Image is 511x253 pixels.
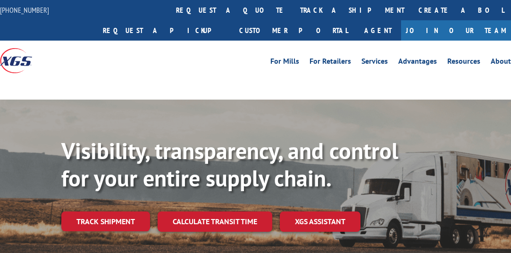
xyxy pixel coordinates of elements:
[270,58,299,68] a: For Mills
[232,20,355,41] a: Customer Portal
[447,58,480,68] a: Resources
[398,58,437,68] a: Advantages
[61,211,150,231] a: Track shipment
[158,211,272,232] a: Calculate transit time
[61,136,398,193] b: Visibility, transparency, and control for your entire supply chain.
[310,58,351,68] a: For Retailers
[280,211,360,232] a: XGS ASSISTANT
[355,20,401,41] a: Agent
[491,58,511,68] a: About
[96,20,232,41] a: Request a pickup
[361,58,388,68] a: Services
[401,20,511,41] a: Join Our Team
